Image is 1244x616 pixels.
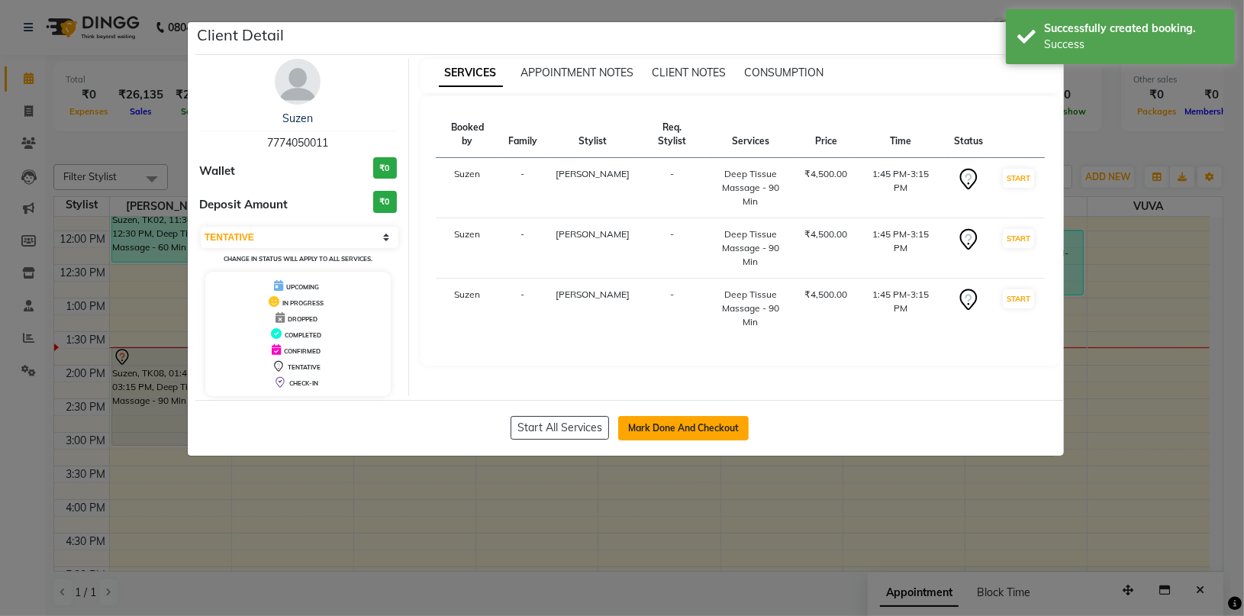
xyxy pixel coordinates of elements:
[804,227,847,241] div: ₹4,500.00
[285,331,321,339] span: COMPLETED
[197,24,284,47] h5: Client Detail
[856,218,945,279] td: 1:45 PM-3:15 PM
[745,66,824,79] span: CONSUMPTION
[436,218,499,279] td: Suzen
[436,111,499,158] th: Booked by
[639,218,706,279] td: -
[224,255,372,263] small: Change in status will apply to all services.
[1003,289,1034,308] button: START
[856,279,945,339] td: 1:45 PM-3:15 PM
[945,111,992,158] th: Status
[284,347,321,355] span: CONFIRMED
[282,299,324,307] span: IN PROGRESS
[511,416,609,440] button: Start All Services
[795,111,856,158] th: Price
[546,111,639,158] th: Stylist
[639,111,706,158] th: Req. Stylist
[288,363,321,371] span: TENTATIVE
[499,111,546,158] th: Family
[556,289,630,300] span: [PERSON_NAME]
[618,416,749,440] button: Mark Done And Checkout
[804,167,847,181] div: ₹4,500.00
[639,158,706,218] td: -
[499,218,546,279] td: -
[289,379,318,387] span: CHECK-IN
[373,157,397,179] h3: ₹0
[714,288,786,329] div: Deep Tissue Massage - 90 Min
[282,111,313,125] a: Suzen
[199,163,235,180] span: Wallet
[275,59,321,105] img: avatar
[436,279,499,339] td: Suzen
[653,66,727,79] span: CLIENT NOTES
[856,111,945,158] th: Time
[1044,21,1223,37] div: Successfully created booking.
[714,167,786,208] div: Deep Tissue Massage - 90 Min
[556,168,630,179] span: [PERSON_NAME]
[639,279,706,339] td: -
[436,158,499,218] td: Suzen
[373,191,397,213] h3: ₹0
[267,136,328,150] span: 7774050011
[804,288,847,302] div: ₹4,500.00
[439,60,503,87] span: SERVICES
[521,66,634,79] span: APPOINTMENT NOTES
[499,158,546,218] td: -
[199,196,288,214] span: Deposit Amount
[705,111,795,158] th: Services
[1003,169,1034,188] button: START
[499,279,546,339] td: -
[288,315,317,323] span: DROPPED
[556,228,630,240] span: [PERSON_NAME]
[856,158,945,218] td: 1:45 PM-3:15 PM
[714,227,786,269] div: Deep Tissue Massage - 90 Min
[1003,229,1034,248] button: START
[286,283,319,291] span: UPCOMING
[1044,37,1223,53] div: Success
